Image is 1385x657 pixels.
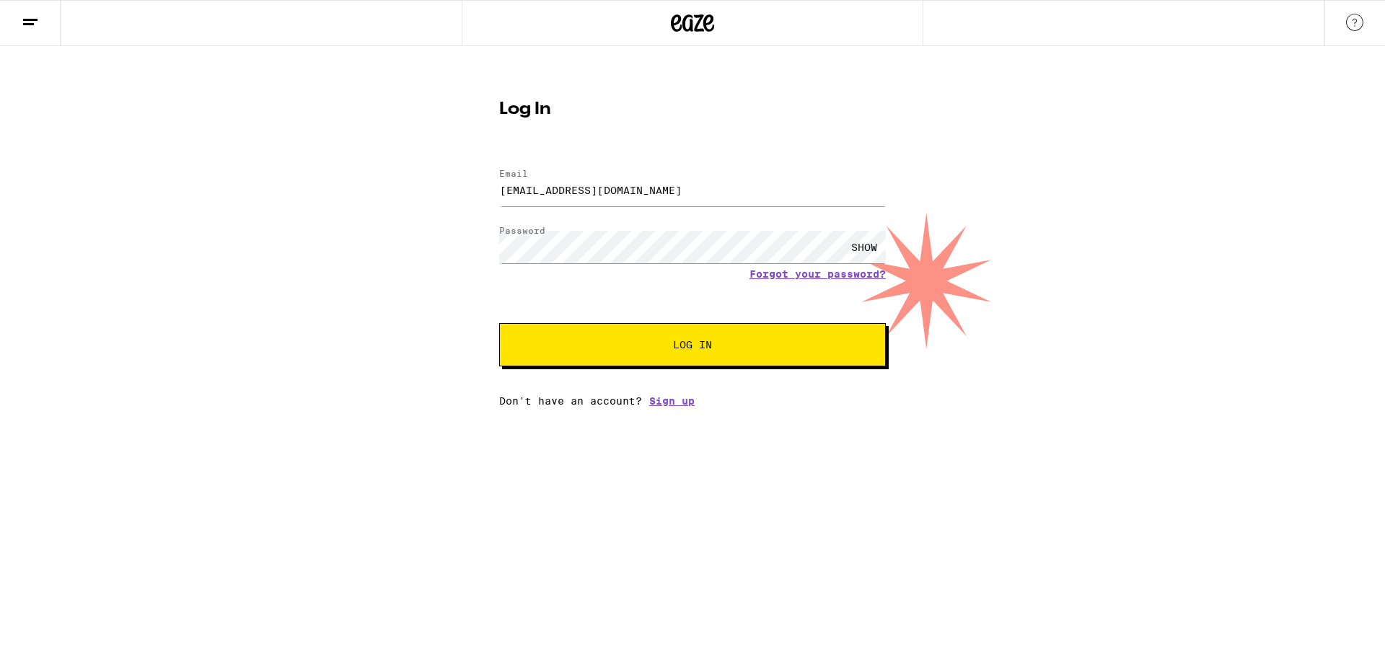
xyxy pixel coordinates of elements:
[649,395,695,407] a: Sign up
[499,169,528,178] label: Email
[692,71,693,72] iframe: Modal Overlay Box Frame
[749,268,886,280] a: Forgot your password?
[673,340,712,350] span: Log In
[692,71,693,72] div: Inline Form
[499,226,545,235] label: Password
[499,323,886,366] button: Log In
[499,101,886,118] h1: Log In
[843,231,886,263] div: SHOW
[499,174,886,206] input: Email
[499,395,886,407] div: Don't have an account?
